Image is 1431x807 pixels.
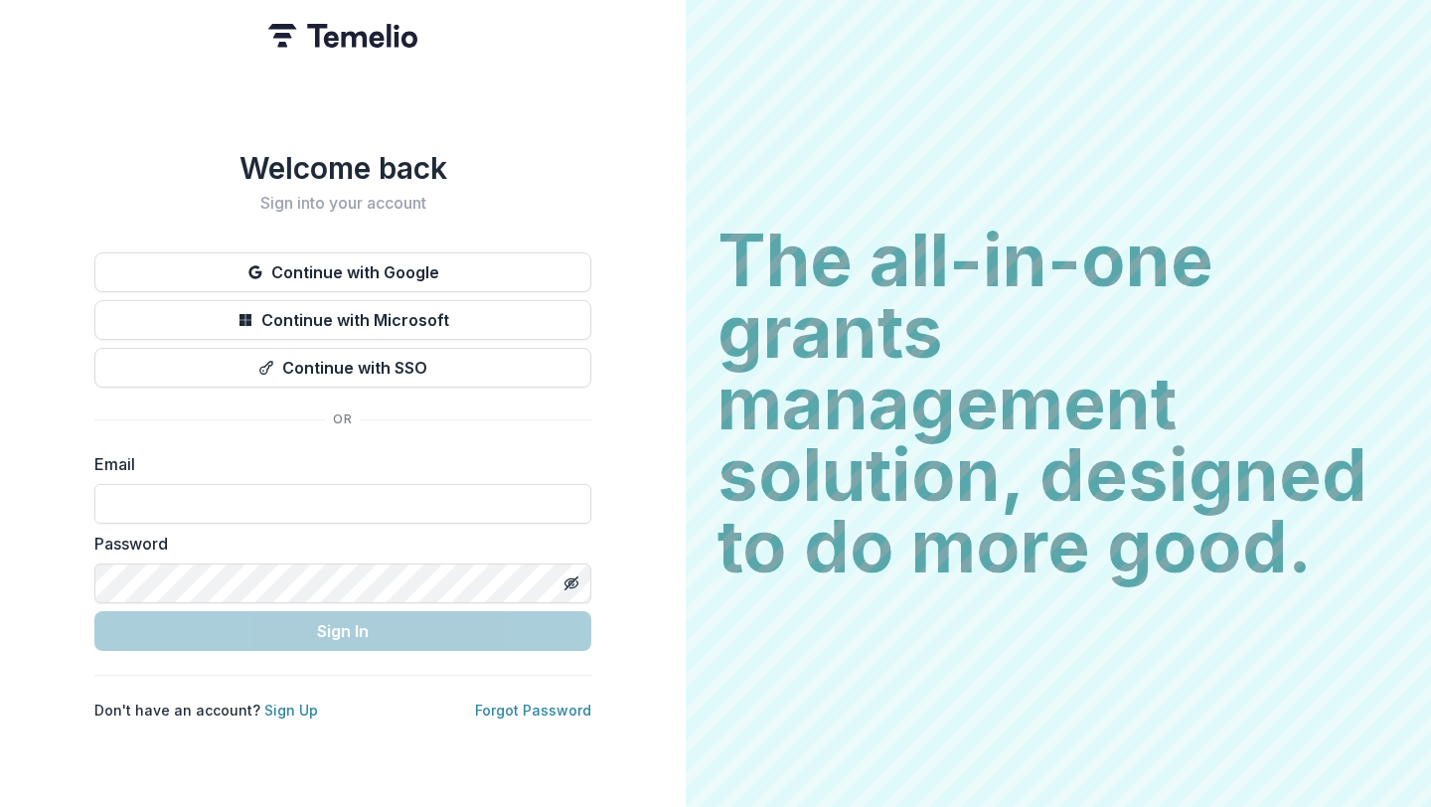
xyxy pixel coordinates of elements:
h2: Sign into your account [94,194,591,213]
button: Continue with Google [94,252,591,292]
button: Continue with SSO [94,348,591,388]
button: Sign In [94,611,591,651]
h1: Welcome back [94,150,591,186]
button: Continue with Microsoft [94,300,591,340]
a: Sign Up [264,702,318,719]
p: Don't have an account? [94,700,318,721]
button: Toggle password visibility [556,567,587,599]
label: Email [94,452,579,476]
img: Temelio [268,24,417,48]
a: Forgot Password [475,702,591,719]
label: Password [94,532,579,556]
